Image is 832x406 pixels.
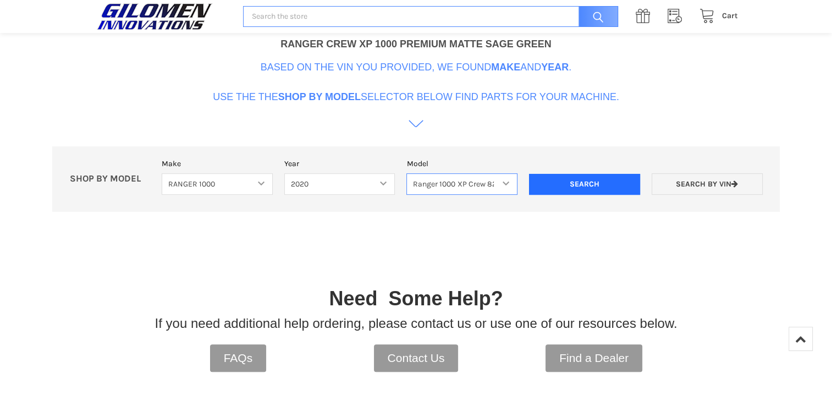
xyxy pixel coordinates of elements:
[64,173,156,185] p: SHOP BY MODEL
[94,3,232,30] a: GILOMEN INNOVATIONS
[162,158,273,169] label: Make
[652,173,763,195] a: Search by VIN
[374,344,459,372] a: Contact Us
[789,327,813,351] a: Top of Page
[329,284,503,314] p: Need Some Help?
[541,62,569,73] b: Year
[406,158,517,169] label: Model
[529,174,640,195] input: Search
[284,158,395,169] label: Year
[573,6,618,28] input: Search
[243,6,618,28] input: Search the store
[155,314,677,333] p: If you need additional help ordering, please contact us or use one of our resources below.
[94,3,215,30] img: GILOMEN INNOVATIONS
[213,60,619,105] p: Based on the VIN you provided, we found and . Use the the selector below find parts for your mach...
[722,11,738,20] span: Cart
[693,9,738,23] a: Cart
[278,91,361,102] b: Shop By Model
[491,62,520,73] b: Make
[546,344,642,372] a: Find a Dealer
[280,37,551,52] div: RANGER CREW XP 1000 PREMIUM MATTE SAGE GREEN
[210,344,267,372] a: FAQs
